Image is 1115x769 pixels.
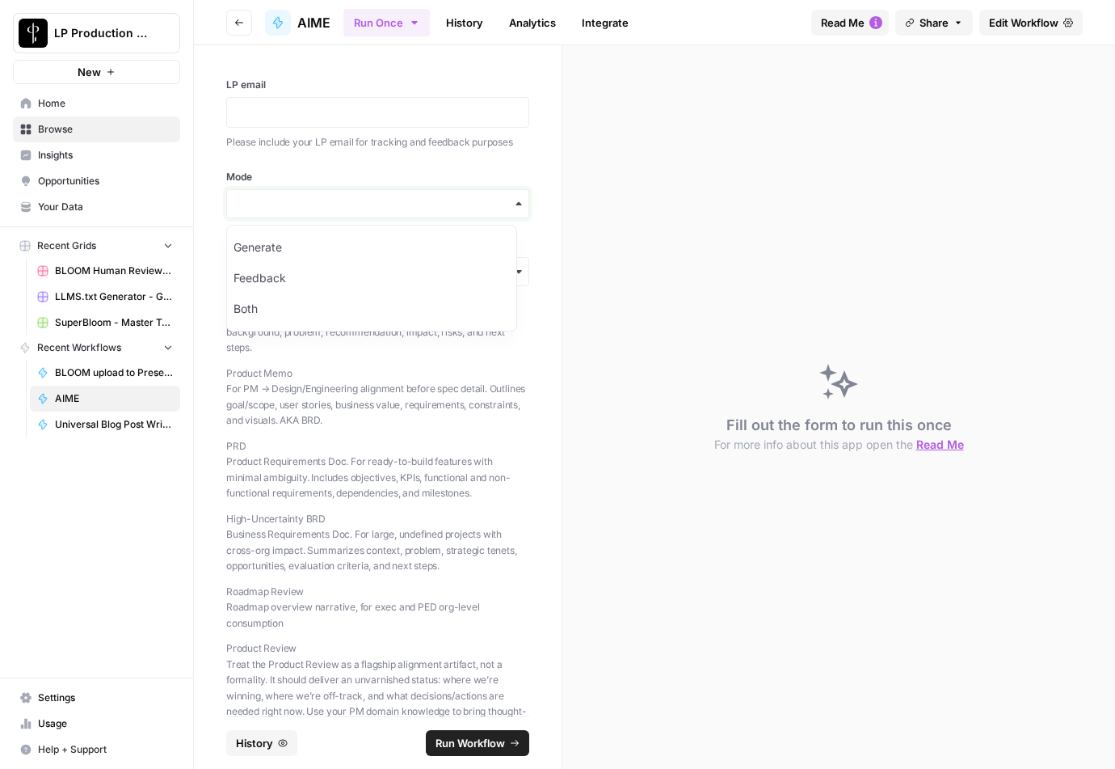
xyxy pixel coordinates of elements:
[38,716,173,731] span: Usage
[55,264,173,278] span: BLOOM Human Review (ver2)
[78,64,101,80] span: New
[55,289,173,304] span: LLMS.txt Generator - Grid
[13,168,180,194] a: Opportunities
[226,640,529,751] p: Product Review Treat the Product Review as a flagship alignment artifact, not a formality. It sho...
[572,10,638,36] a: Integrate
[30,360,180,386] a: BLOOM upload to Presence (after Human Review)
[343,9,430,36] button: Run Once
[226,134,529,150] p: Please include your LP email for tracking and feedback purposes
[13,116,180,142] a: Browse
[714,414,964,453] div: Fill out the form to run this once
[55,391,173,406] span: AIME
[30,284,180,310] a: LLMS.txt Generator - Grid
[227,232,516,263] div: Generate
[226,438,529,501] p: PRD Product Requirements Doc. For ready-to-build features with minimal ambiguity. Includes object...
[236,735,273,751] span: History
[38,122,173,137] span: Browse
[55,315,173,330] span: SuperBloom - Master Topic List
[38,174,173,188] span: Opportunities
[226,170,529,184] label: Mode
[435,735,505,751] span: Run Workflow
[30,412,180,437] a: Universal Blog Post Writer
[714,437,964,453] button: For more info about this app open the Read Me
[919,15,949,31] span: Share
[227,294,516,324] div: Both
[38,200,173,214] span: Your Data
[265,10,330,36] a: AIME
[54,25,152,41] span: LP Production Workloads
[436,10,493,36] a: History
[38,742,173,757] span: Help + Support
[979,10,1083,36] a: Edit Workflow
[811,10,889,36] button: Read Me
[38,148,173,163] span: Insights
[13,685,180,711] a: Settings
[30,386,180,412] a: AIME
[38,691,173,705] span: Settings
[37,239,96,253] span: Recent Grids
[989,15,1058,31] span: Edit Workflow
[916,437,964,451] span: Read Me
[226,365,529,429] p: Product Memo For PM → Design/Engineering alignment before spec detail. Outlines goal/scope, user ...
[13,142,180,168] a: Insights
[226,78,529,92] label: LP email
[226,511,529,574] p: High-Uncertainty BRD Business Requirements Doc. For large, undefined projects with cross-org impa...
[19,19,48,48] img: LP Production Workloads Logo
[895,10,973,36] button: Share
[227,263,516,294] div: Feedback
[426,730,529,756] button: Run Workflow
[13,711,180,737] a: Usage
[37,340,121,355] span: Recent Workflows
[30,258,180,284] a: BLOOM Human Review (ver2)
[13,91,180,116] a: Home
[55,365,173,380] span: BLOOM upload to Presence (after Human Review)
[226,584,529,632] p: Roadmap Review Roadmap overview narrative, for exec and PED org-level consumption
[30,310,180,336] a: SuperBloom - Master Topic List
[499,10,566,36] a: Analytics
[226,730,297,756] button: History
[55,417,173,432] span: Universal Blog Post Writer
[38,96,173,111] span: Home
[13,194,180,220] a: Your Data
[13,60,180,84] button: New
[13,737,180,763] button: Help + Support
[13,336,180,360] button: Recent Workflows
[13,234,180,258] button: Recent Grids
[13,13,180,53] button: Workspace: LP Production Workloads
[297,13,330,32] span: AIME
[821,15,865,31] span: Read Me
